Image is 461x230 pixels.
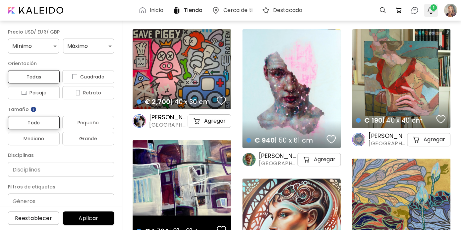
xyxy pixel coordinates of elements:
[68,119,109,127] span: Pequeño
[369,132,406,140] h6: [PERSON_NAME]
[356,116,434,125] h4: | 40 x 40 cm
[133,113,231,129] a: [PERSON_NAME][GEOGRAPHIC_DATA], [GEOGRAPHIC_DATA]cart-iconAgregar
[8,116,60,129] button: Todo
[254,136,275,145] span: € 940
[8,151,114,159] h6: Disciplinas
[242,29,341,148] a: € 940| 50 x 61 cmfavoriteshttps://cdn.kaleido.art/CDN/Artwork/169884/Primary/medium.webp?updated=...
[412,136,420,144] img: cart-icon
[8,132,60,145] button: Mediano
[212,6,255,14] a: Cerca de ti
[427,6,435,14] img: bellIcon
[72,74,78,79] img: icon
[68,215,109,222] span: Aplicar
[8,105,114,113] h6: Tamaño
[63,39,114,54] div: Máximo
[173,6,205,14] a: Tienda
[13,73,54,81] span: Todas
[21,90,27,95] img: icon
[259,160,296,167] span: [GEOGRAPHIC_DATA], [GEOGRAPHIC_DATA]
[262,6,305,14] a: Destacado
[325,133,337,146] button: favorites
[259,152,296,160] h6: [PERSON_NAME]
[62,116,114,129] button: Pequeño
[8,28,114,36] h6: Precio USD/ EUR/ GBP
[411,6,419,14] img: chatIcon
[425,5,436,16] button: bellIcon1
[139,6,166,14] a: Inicio
[68,89,109,97] span: Retrato
[144,97,170,106] span: € 2,700
[75,90,81,95] img: icon
[150,8,163,13] h6: Inicio
[8,59,114,67] h6: Orientación
[13,89,54,97] span: Paisaje
[13,135,54,143] span: Mediano
[369,140,406,147] span: [GEOGRAPHIC_DATA], [GEOGRAPHIC_DATA]
[188,114,231,128] button: cart-iconAgregar
[184,8,203,13] h6: Tienda
[8,211,59,225] button: Reestablecer
[137,97,215,106] h4: | 40 x 30 cm
[13,215,54,222] span: Reestablecer
[62,70,114,83] button: iconCuadrado
[246,136,324,145] h4: | 50 x 61 cm
[434,113,447,126] button: favorites
[424,136,445,143] h5: Agregar
[8,86,60,99] button: iconPaisaje
[133,29,231,109] a: € 2,700| 40 x 30 cmfavoriteshttps://cdn.kaleido.art/CDN/Artwork/175584/Primary/medium.webp?update...
[8,183,114,191] h6: Filtros de etiquetas
[303,156,311,164] img: cart-icon
[149,113,186,121] h6: [PERSON_NAME]
[30,106,37,113] img: info
[204,118,226,124] h5: Agregar
[352,132,450,147] a: [PERSON_NAME][GEOGRAPHIC_DATA], [GEOGRAPHIC_DATA]cart-iconAgregar
[8,39,59,54] div: Mínimo
[314,156,335,163] h5: Agregar
[193,117,201,125] img: cart-icon
[352,29,450,128] a: € 190| 40 x 40 cmfavoriteshttps://cdn.kaleido.art/CDN/Artwork/169904/Primary/medium.webp?updated=...
[273,8,302,13] h6: Destacado
[13,119,54,127] span: Todo
[364,116,382,125] span: € 190
[62,132,114,145] button: Grande
[407,133,450,146] button: cart-iconAgregar
[8,70,60,83] button: Todas
[297,153,341,166] button: cart-iconAgregar
[215,94,228,107] button: favorites
[63,211,114,225] button: Aplicar
[430,4,437,11] span: 1
[62,86,114,99] button: iconRetrato
[242,152,341,167] a: [PERSON_NAME][GEOGRAPHIC_DATA], [GEOGRAPHIC_DATA]cart-iconAgregar
[223,8,252,13] h6: Cerca de ti
[68,135,109,143] span: Grande
[149,121,186,129] span: [GEOGRAPHIC_DATA], [GEOGRAPHIC_DATA]
[395,6,403,14] img: cart
[68,73,109,81] span: Cuadrado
